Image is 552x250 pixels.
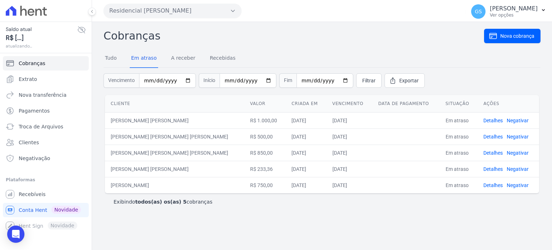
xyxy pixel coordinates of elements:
[440,161,478,177] td: Em atraso
[327,145,373,161] td: [DATE]
[356,73,382,88] a: Filtrar
[483,150,503,156] a: Detalhes
[3,56,89,71] a: Cobranças
[500,32,534,40] span: Nova cobrança
[19,206,47,214] span: Conta Hent
[3,203,89,217] a: Conta Hent Novidade
[465,1,552,22] button: GS [PERSON_NAME] Ver opções
[286,145,326,161] td: [DATE]
[286,112,326,128] td: [DATE]
[327,161,373,177] td: [DATE]
[244,128,286,145] td: R$ 500,00
[3,88,89,102] a: Nova transferência
[51,206,81,214] span: Novidade
[244,177,286,193] td: R$ 750,00
[399,77,419,84] span: Exportar
[19,191,46,198] span: Recebíveis
[3,104,89,118] a: Pagamentos
[208,49,237,68] a: Recebidas
[440,95,478,113] th: Situação
[244,145,286,161] td: R$ 850,00
[6,26,77,33] span: Saldo atual
[440,112,478,128] td: Em atraso
[105,177,244,193] td: [PERSON_NAME]
[3,119,89,134] a: Troca de Arquivos
[484,29,540,43] a: Nova cobrança
[135,199,187,205] b: todos(as) os(as) 5
[6,56,86,233] nav: Sidebar
[3,187,89,201] a: Recebíveis
[327,177,373,193] td: [DATE]
[286,177,326,193] td: [DATE]
[103,73,139,88] span: Vencimento
[19,91,66,99] span: Nova transferência
[362,77,376,84] span: Filtrar
[483,134,503,140] a: Detalhes
[105,128,244,145] td: [PERSON_NAME] [PERSON_NAME] [PERSON_NAME]
[279,73,296,88] span: Fim
[6,176,86,184] div: Plataformas
[483,118,503,123] a: Detalhes
[19,76,37,83] span: Extrato
[105,145,244,161] td: [PERSON_NAME] [PERSON_NAME] [PERSON_NAME]
[483,166,503,172] a: Detalhes
[385,73,425,88] a: Exportar
[3,72,89,86] a: Extrato
[286,161,326,177] td: [DATE]
[372,95,440,113] th: Data de pagamento
[244,95,286,113] th: Valor
[103,49,118,68] a: Tudo
[19,139,39,146] span: Clientes
[7,226,24,243] div: Open Intercom Messenger
[105,95,244,113] th: Cliente
[475,9,482,14] span: GS
[244,112,286,128] td: R$ 1.000,00
[244,161,286,177] td: R$ 233,36
[19,155,50,162] span: Negativação
[440,145,478,161] td: Em atraso
[105,112,244,128] td: [PERSON_NAME] [PERSON_NAME]
[327,112,373,128] td: [DATE]
[3,151,89,165] a: Negativação
[19,107,50,114] span: Pagamentos
[199,73,220,88] span: Início
[19,123,63,130] span: Troca de Arquivos
[507,166,529,172] a: Negativar
[19,60,45,67] span: Cobranças
[478,95,539,113] th: Ações
[440,128,478,145] td: Em atraso
[103,4,241,18] button: Residencial [PERSON_NAME]
[440,177,478,193] td: Em atraso
[327,128,373,145] td: [DATE]
[490,5,538,12] p: [PERSON_NAME]
[507,134,529,140] a: Negativar
[114,198,212,205] p: Exibindo cobranças
[483,182,503,188] a: Detalhes
[507,118,529,123] a: Negativar
[286,128,326,145] td: [DATE]
[3,135,89,150] a: Clientes
[490,12,538,18] p: Ver opções
[327,95,373,113] th: Vencimento
[6,43,77,49] span: atualizando...
[170,49,197,68] a: A receber
[507,150,529,156] a: Negativar
[103,28,484,44] h2: Cobranças
[6,33,77,43] span: R$ [...]
[130,49,158,68] a: Em atraso
[286,95,326,113] th: Criada em
[105,161,244,177] td: [PERSON_NAME] [PERSON_NAME]
[507,182,529,188] a: Negativar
